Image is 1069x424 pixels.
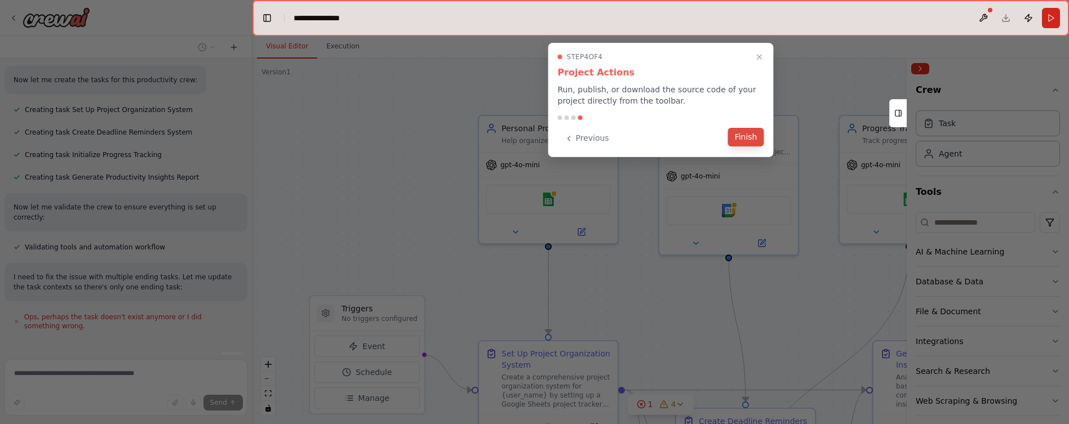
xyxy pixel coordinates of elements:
button: Previous [558,129,616,148]
button: Hide left sidebar [259,10,275,26]
span: Step 4 of 4 [567,52,603,61]
h3: Project Actions [558,66,764,79]
button: Finish [728,128,764,146]
button: Close walkthrough [753,50,766,64]
p: Run, publish, or download the source code of your project directly from the toolbar. [558,84,764,106]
